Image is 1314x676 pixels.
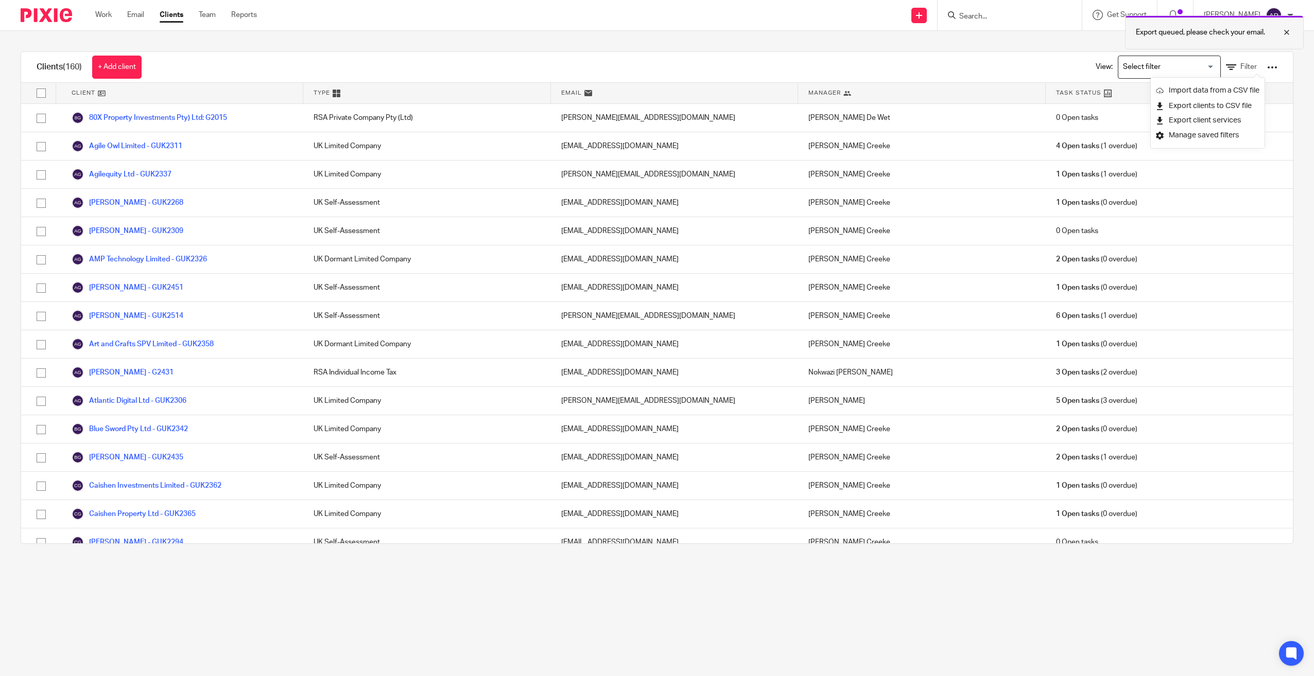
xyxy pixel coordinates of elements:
div: UK Self-Assessment [303,443,550,471]
a: [PERSON_NAME] - GUK2309 [72,225,183,237]
span: 2 Open tasks [1056,254,1099,264]
div: Search for option [1118,56,1221,79]
span: (0 overdue) [1056,424,1137,434]
img: svg%3E [72,508,84,520]
span: Client [72,88,95,97]
div: [PERSON_NAME] De Wet [798,104,1045,132]
a: Team [199,10,216,20]
a: Agile Owl Limited - GUK2311 [72,140,182,152]
img: svg%3E [72,338,84,350]
div: UK Self-Assessment [303,528,550,556]
div: [PERSON_NAME] Creeke [798,528,1045,556]
div: UK Limited Company [303,161,550,188]
img: svg%3E [72,536,84,548]
div: [PERSON_NAME] Creeke [798,132,1045,160]
button: Export client services [1156,114,1241,128]
div: [PERSON_NAME] Creeke [798,443,1045,471]
div: [EMAIL_ADDRESS][DOMAIN_NAME] [551,472,798,500]
img: svg%3E [72,479,84,492]
span: Filter [1240,63,1257,70]
span: (0 overdue) [1056,339,1137,349]
a: Blue Sword Pty Ltd - GUK2342 [72,423,188,435]
input: Select all [31,83,51,103]
div: View: [1080,52,1277,82]
span: 0 Open tasks [1056,113,1098,123]
span: 2 Open tasks [1056,452,1099,462]
div: [PERSON_NAME] [798,387,1045,415]
img: svg%3E [72,225,84,237]
div: UK Self-Assessment [303,217,550,245]
div: [EMAIL_ADDRESS][DOMAIN_NAME] [551,217,798,245]
span: (0 overdue) [1056,254,1137,264]
span: 3 Open tasks [1056,367,1099,378]
div: UK Limited Company [303,132,550,160]
a: [PERSON_NAME] - GUK2435 [72,451,183,464]
span: 1 Open tasks [1056,169,1099,180]
span: (0 overdue) [1056,198,1137,208]
a: [PERSON_NAME] - GUK2514 [72,310,183,322]
a: Clients [160,10,183,20]
div: [EMAIL_ADDRESS][DOMAIN_NAME] [551,359,798,386]
a: [PERSON_NAME] - GUK2268 [72,197,183,209]
input: Search for option [1119,58,1215,76]
div: UK Limited Company [303,415,550,443]
div: [EMAIL_ADDRESS][DOMAIN_NAME] [551,274,798,301]
a: Email [127,10,144,20]
span: (1 overdue) [1056,311,1137,321]
a: Reports [231,10,257,20]
span: Task Status [1056,88,1101,97]
img: svg%3E [1266,7,1282,24]
div: UK Dormant Limited Company [303,330,550,358]
div: UK Self-Assessment [303,189,550,217]
a: Art and Crafts SPV Limited - GUK2358 [72,338,214,350]
div: UK Self-Assessment [303,302,550,330]
a: Caishen Property Ltd - GUK2365 [72,508,196,520]
div: [EMAIL_ADDRESS][DOMAIN_NAME] [551,443,798,471]
img: svg%3E [72,366,84,379]
span: (0 overdue) [1056,509,1137,519]
div: [PERSON_NAME][EMAIL_ADDRESS][DOMAIN_NAME] [551,104,798,132]
div: [PERSON_NAME] Creeke [798,500,1045,528]
img: svg%3E [72,140,84,152]
img: svg%3E [72,423,84,435]
div: UK Limited Company [303,500,550,528]
div: [EMAIL_ADDRESS][DOMAIN_NAME] [551,132,798,160]
span: 0 Open tasks [1056,537,1098,547]
span: 5 Open tasks [1056,396,1099,406]
span: (1 overdue) [1056,452,1137,462]
span: 0 Open tasks [1056,226,1098,236]
div: [EMAIL_ADDRESS][DOMAIN_NAME] [551,528,798,556]
span: 1 Open tasks [1056,198,1099,208]
a: AMP Technology Limited - GUK2326 [72,253,207,265]
div: [EMAIL_ADDRESS][DOMAIN_NAME] [551,415,798,443]
span: (1 overdue) [1056,141,1137,151]
div: Nokwazi [PERSON_NAME] [798,359,1045,386]
div: [EMAIL_ADDRESS][DOMAIN_NAME] [551,189,798,217]
a: Agilequity Ltd - GUK2337 [72,168,171,181]
span: 2 Open tasks [1056,424,1099,434]
div: [PERSON_NAME] Creeke [798,274,1045,301]
a: [PERSON_NAME] - GUK2294 [72,536,183,548]
div: [EMAIL_ADDRESS][DOMAIN_NAME] [551,500,798,528]
span: (2 overdue) [1056,367,1137,378]
div: [PERSON_NAME] Creeke [798,302,1045,330]
div: [PERSON_NAME] Creeke [798,415,1045,443]
img: svg%3E [72,395,84,407]
a: Import data from a CSV file [1156,83,1259,98]
p: Export queued, please check your email. [1136,27,1265,38]
span: 1 Open tasks [1056,481,1099,491]
img: svg%3E [72,197,84,209]
a: 80X Property Investments Pty) Ltd: G2015 [72,112,227,124]
span: 1 Open tasks [1056,282,1099,293]
span: 1 Open tasks [1056,509,1099,519]
a: Work [95,10,112,20]
div: [PERSON_NAME][EMAIL_ADDRESS][DOMAIN_NAME] [551,302,798,330]
a: Manage saved filters [1156,128,1259,143]
div: [EMAIL_ADDRESS][DOMAIN_NAME] [551,330,798,358]
div: UK Limited Company [303,387,550,415]
span: Manager [808,88,841,97]
span: Email [561,88,582,97]
img: svg%3E [72,310,84,322]
span: (1 overdue) [1056,169,1137,180]
span: (160) [63,63,82,71]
